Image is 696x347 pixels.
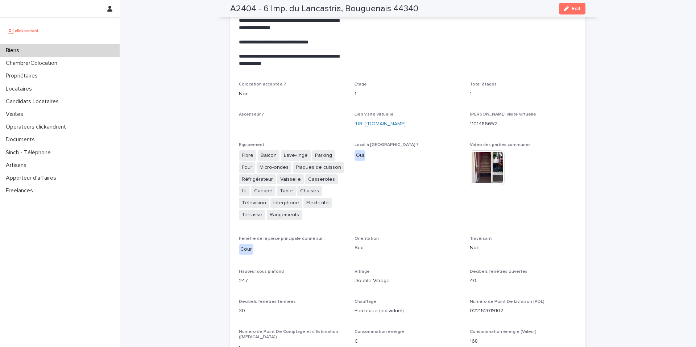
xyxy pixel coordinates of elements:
span: Micro-ondes [257,162,291,173]
span: Décibels fenêtres ouvertes [470,269,527,274]
span: Télévision [239,198,269,208]
span: Fenêtre de la pièce principale donne sur : [239,237,325,241]
p: C [355,338,461,345]
p: Double Vitrage [355,277,461,285]
p: Electrique (individuel) [355,307,461,315]
span: Casseroles [305,174,338,185]
button: Edit [559,3,585,14]
p: Artisans [3,162,32,169]
span: Orientation [355,237,379,241]
p: Operateurs clickandrent [3,124,72,130]
span: Réfrigérateur [239,174,276,185]
img: UCB0brd3T0yccxBKYDjQ [6,24,41,38]
span: Traversant [470,237,492,241]
span: Lit [239,186,250,196]
span: Vidéo des parties communes [470,143,531,147]
span: Terrasse [239,210,265,220]
p: 247 [239,277,346,285]
p: 1101486652 [470,120,577,128]
p: Sinch - Téléphone [3,149,57,156]
span: Hauteur sous plafond [239,269,284,274]
span: Chaises [297,186,322,196]
p: Biens [3,47,25,54]
span: Lien visite virtuelle [355,112,394,117]
div: Cour [239,244,253,255]
p: Non [239,90,346,98]
p: - [239,120,346,128]
p: Propriétaires [3,72,43,79]
span: Consommation énergie (Valeur) [470,330,536,334]
p: 1 [355,90,461,98]
span: Edit [572,6,581,11]
p: Apporteur d'affaires [3,175,62,181]
p: Freelances [3,187,39,194]
p: Non [470,244,577,252]
span: Chauffage [355,300,376,304]
span: Electricité [303,198,332,208]
p: 1 [470,90,577,98]
span: Fibre [239,150,256,161]
p: Candidats Locataires [3,98,65,105]
span: Four [239,162,255,173]
p: 022162019102 [470,307,577,315]
p: 40 [470,277,577,285]
span: Colocation acceptée ? [239,82,286,87]
span: Table [277,186,296,196]
span: Balcon [258,150,279,161]
p: Chambre/Colocation [3,60,63,67]
p: Locataires [3,85,38,92]
span: [PERSON_NAME] visite virtuelle [470,112,536,117]
span: Parking [312,150,335,161]
p: 30 [239,307,346,315]
span: Equipement [239,143,264,147]
span: Total étages [470,82,497,87]
span: Numéro de Point De Comptage et d'Estimation ([MEDICAL_DATA]) [239,330,338,339]
h2: A2404 - 6 Imp. du Lancastria, Bouguenais 44340 [230,4,418,14]
p: Sud [355,244,461,252]
span: Etage [355,82,367,87]
span: Rangements [267,210,302,220]
p: Documents [3,136,41,143]
span: Canapé [251,186,275,196]
span: Ascenseur ? [239,112,264,117]
span: Interphone [270,198,302,208]
p: Visites [3,111,29,118]
span: Décibels fenêtres fermées [239,300,296,304]
span: Numéro de Point De Livraison (PDL) [470,300,544,304]
span: Consommation énergie [355,330,404,334]
span: Vitrage [355,269,370,274]
span: Local à [GEOGRAPHIC_DATA] ? [355,143,419,147]
span: Vaisselle [277,174,304,185]
span: Plaques de cuisson [293,162,344,173]
p: 168 [470,338,577,345]
span: Lave-linge [281,150,311,161]
a: [URL][DOMAIN_NAME] [355,121,406,126]
div: Oui [355,150,365,161]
